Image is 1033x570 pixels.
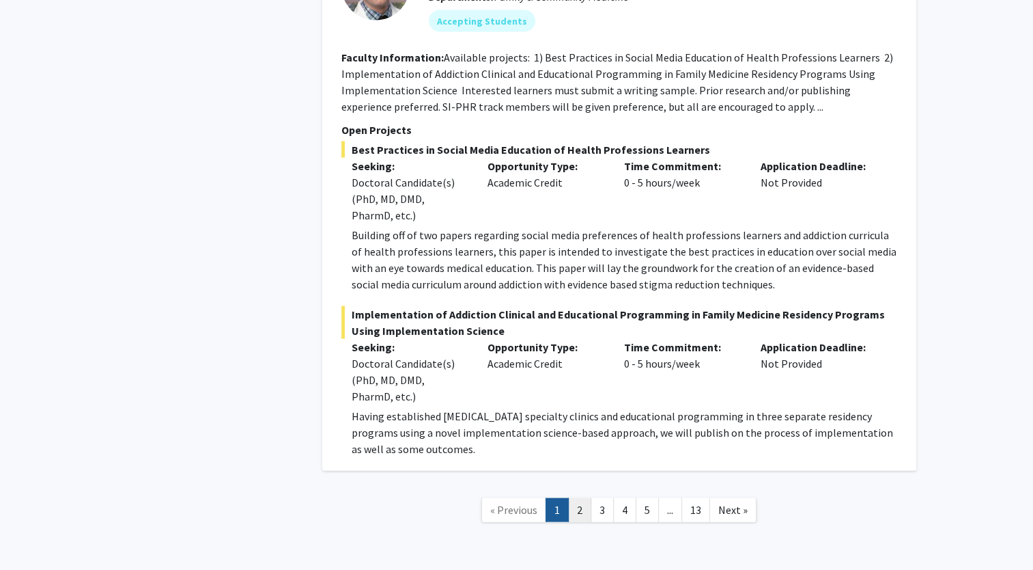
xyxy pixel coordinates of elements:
[750,339,887,405] div: Not Provided
[709,498,756,522] a: Next
[352,355,468,405] div: Doctoral Candidate(s) (PhD, MD, DMD, PharmD, etc.)
[718,503,748,517] span: Next »
[591,498,614,522] a: 3
[624,158,740,174] p: Time Commitment:
[352,158,468,174] p: Seeking:
[681,498,710,522] a: 13
[667,503,673,517] span: ...
[490,503,537,517] span: « Previous
[429,10,535,32] mat-chip: Accepting Students
[341,122,897,138] p: Open Projects
[352,339,468,355] p: Seeking:
[341,141,897,158] span: Best Practices in Social Media Education of Health Professions Learners
[487,339,604,355] p: Opportunity Type:
[614,339,750,405] div: 0 - 5 hours/week
[341,51,444,64] b: Faculty Information:
[477,339,614,405] div: Academic Credit
[481,498,546,522] a: Previous Page
[352,174,468,223] div: Doctoral Candidate(s) (PhD, MD, DMD, PharmD, etc.)
[613,498,636,522] a: 4
[761,339,877,355] p: Application Deadline:
[352,408,897,457] p: Having established [MEDICAL_DATA] specialty clinics and educational programming in three separate...
[624,339,740,355] p: Time Commitment:
[636,498,659,522] a: 5
[322,485,916,540] nav: Page navigation
[341,51,893,113] fg-read-more: Available projects: 1) Best Practices in Social Media Education of Health Professions Learners 2)...
[487,158,604,174] p: Opportunity Type:
[614,158,750,223] div: 0 - 5 hours/week
[568,498,591,522] a: 2
[341,306,897,339] span: Implementation of Addiction Clinical and Educational Programming in Family Medicine Residency Pro...
[10,508,58,560] iframe: Chat
[352,227,897,293] p: Building off of two papers regarding social media preferences of health professions learners and ...
[761,158,877,174] p: Application Deadline:
[477,158,614,223] div: Academic Credit
[750,158,887,223] div: Not Provided
[546,498,569,522] a: 1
